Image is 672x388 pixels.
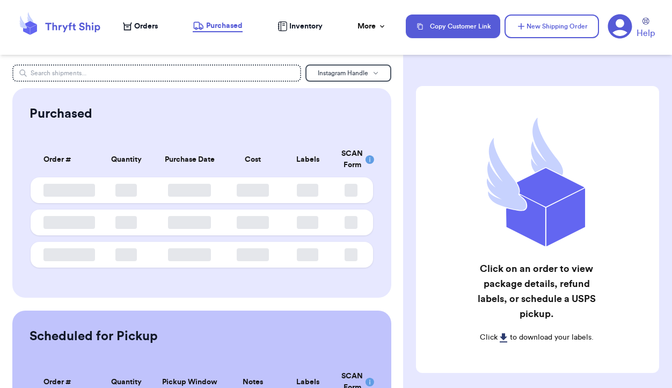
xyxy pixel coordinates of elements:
[123,21,158,32] a: Orders
[357,21,386,32] div: More
[277,21,323,32] a: Inventory
[280,142,335,177] th: Labels
[289,21,323,32] span: Inventory
[406,15,500,38] button: Copy Customer Link
[30,105,92,123] h2: Purchased
[206,20,243,31] span: Purchased
[30,328,158,345] h2: Scheduled for Pickup
[134,21,158,32] span: Orders
[637,27,655,40] span: Help
[341,148,360,171] div: SCAN Form
[193,20,243,32] a: Purchased
[99,142,154,177] th: Quantity
[12,64,301,82] input: Search shipments...
[225,142,280,177] th: Cost
[637,18,655,40] a: Help
[154,142,225,177] th: Purchase Date
[318,70,368,76] span: Instagram Handle
[470,332,604,343] p: Click to download your labels.
[470,261,604,321] h2: Click on an order to view package details, refund labels, or schedule a USPS pickup.
[31,142,99,177] th: Order #
[305,64,391,82] button: Instagram Handle
[505,15,599,38] button: New Shipping Order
